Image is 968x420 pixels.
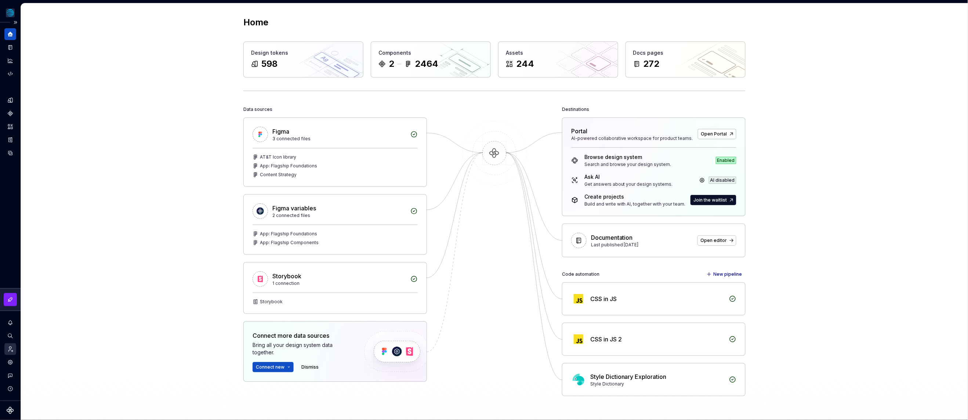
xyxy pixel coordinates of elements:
a: Assets244 [498,41,618,77]
div: App: Flagship Components [260,240,319,246]
button: Dismiss [298,362,322,372]
h2: Home [243,17,268,28]
div: AI disabled [709,177,736,184]
button: New pipeline [704,269,746,279]
div: Portal [571,127,587,135]
a: Components22464 [371,41,491,77]
a: Open editor [697,235,736,246]
span: Open editor [701,238,727,243]
div: CSS in JS 2 [590,335,622,344]
span: Dismiss [301,364,319,370]
div: 3 connected files [272,136,406,142]
div: CSS in JS [590,294,617,303]
a: Data sources [4,147,16,159]
img: 25159035-79e5-4ffd-8a60-56b794307018.png [6,8,15,17]
div: Enabled [716,157,736,164]
div: Destinations [562,104,589,115]
div: Create projects [584,193,686,200]
span: Open Portal [701,131,727,137]
a: Assets [4,121,16,133]
div: Browse design system [584,153,671,161]
a: Storybook1 connectionStorybook [243,262,427,314]
span: Join the waitlist [694,197,727,203]
div: Get answers about your design systems. [584,181,673,187]
div: Style Dictionary [590,381,725,387]
div: Storybook [260,299,283,305]
div: Design tokens [251,49,356,57]
div: Code automation [562,269,599,279]
div: Last published [DATE] [591,242,693,248]
a: Docs pages272 [626,41,746,77]
div: Storybook [272,272,301,280]
div: 244 [516,58,534,70]
button: Contact support [4,370,16,381]
button: Expand sidebar [10,17,21,28]
a: Settings [4,356,16,368]
div: 2464 [415,58,438,70]
div: Connect more data sources [253,331,352,340]
a: Home [4,28,16,40]
div: Content Strategy [260,172,297,178]
div: Ask AI [584,173,673,181]
div: Style Dictionary Exploration [590,372,667,381]
div: Data sources [243,104,272,115]
div: Bring all your design system data together. [253,341,352,356]
a: Code automation [4,68,16,80]
button: Connect new [253,362,294,372]
div: App: Flagship Foundations [260,231,317,237]
div: Search and browse your design system. [584,162,671,167]
div: 2 connected files [272,213,406,218]
span: New pipeline [714,271,742,277]
div: 2 [389,58,394,70]
a: Storybook stories [4,134,16,146]
a: Documentation [4,41,16,53]
div: Figma variables [272,204,316,213]
div: AI-powered collaborative workspace for product teams. [571,135,693,141]
div: 1 connection [272,280,406,286]
a: Design tokens [4,94,16,106]
div: Figma [272,127,289,136]
div: App: Flagship Foundations [260,163,317,169]
a: Analytics [4,55,16,66]
div: Assets [506,49,610,57]
button: Search ⌘K [4,330,16,342]
div: 272 [643,58,660,70]
a: Components [4,108,16,119]
div: Docs pages [633,49,738,57]
div: AT&T Icon library [260,154,296,160]
div: 598 [261,58,278,70]
div: Build and write with AI, together with your team. [584,201,686,207]
a: Open Portal [698,129,736,139]
button: Notifications [4,317,16,329]
button: Join the waitlist [690,195,736,205]
a: Figma variables2 connected filesApp: Flagship FoundationsApp: Flagship Components [243,194,427,255]
a: Invite team [4,343,16,355]
svg: Supernova Logo [7,407,14,414]
a: Figma3 connected filesAT&T Icon libraryApp: Flagship FoundationsContent Strategy [243,117,427,187]
div: Documentation [591,233,633,242]
a: Design tokens598 [243,41,363,77]
span: Connect new [256,364,284,370]
div: Components [378,49,483,57]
